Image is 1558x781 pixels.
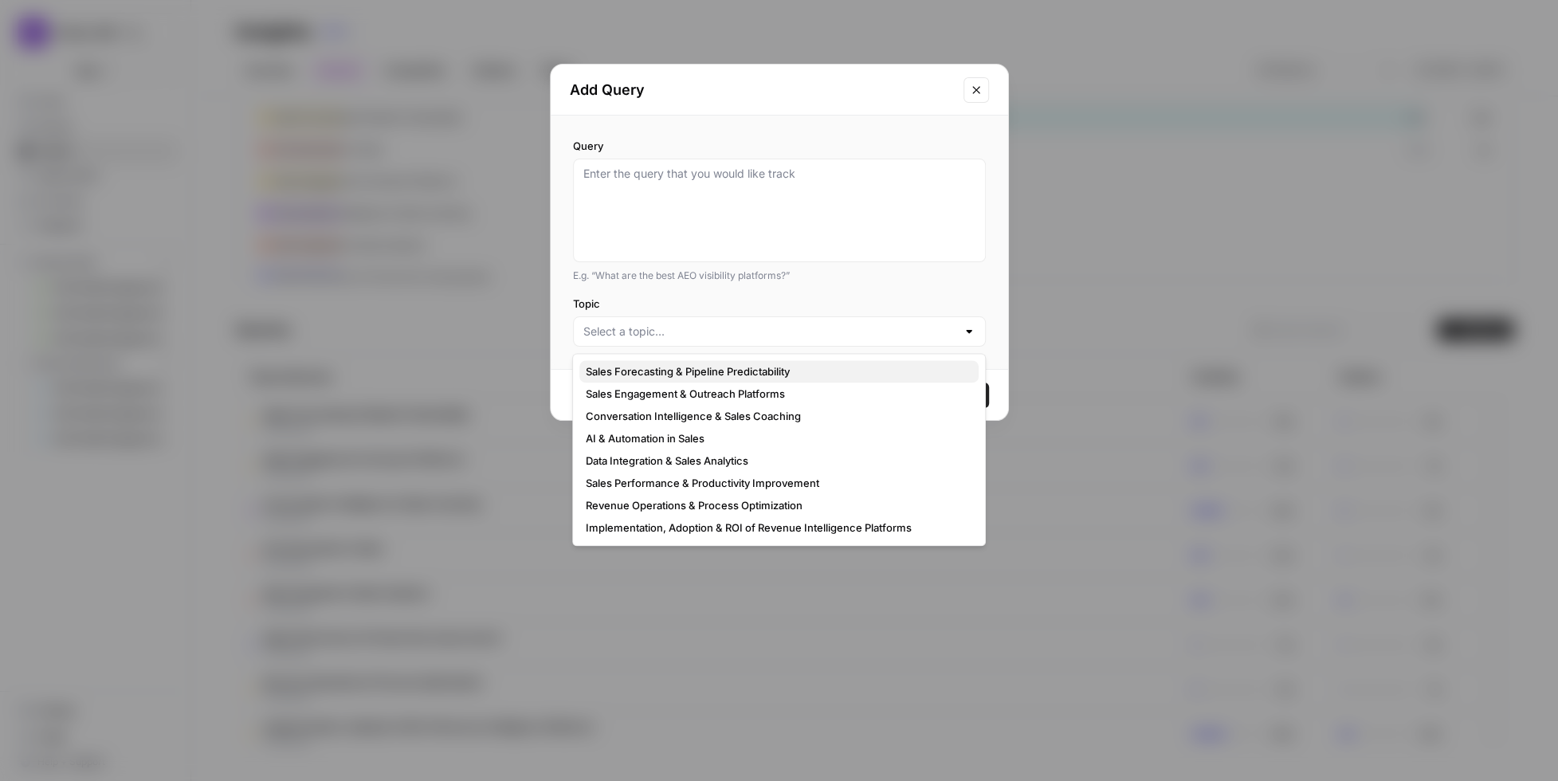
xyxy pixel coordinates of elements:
span: Sales Forecasting & Pipeline Predictability [586,363,966,379]
span: AI & Automation in Sales [586,430,966,446]
button: Close modal [963,77,989,103]
input: Select a topic... [583,324,956,339]
h2: Add Query [570,79,954,101]
span: Sales Engagement & Outreach Platforms [586,386,966,402]
span: Conversation Intelligence & Sales Coaching [586,408,966,424]
span: Implementation, Adoption & ROI of Revenue Intelligence Platforms [586,520,966,536]
span: Sales Performance & Productivity Improvement [586,475,966,491]
label: Query [573,138,986,154]
label: Topic [573,296,986,312]
span: Revenue Operations & Process Optimization [586,497,966,513]
div: E.g. “What are the best AEO visibility platforms?” [573,269,986,283]
span: Data Integration & Sales Analytics [586,453,966,469]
